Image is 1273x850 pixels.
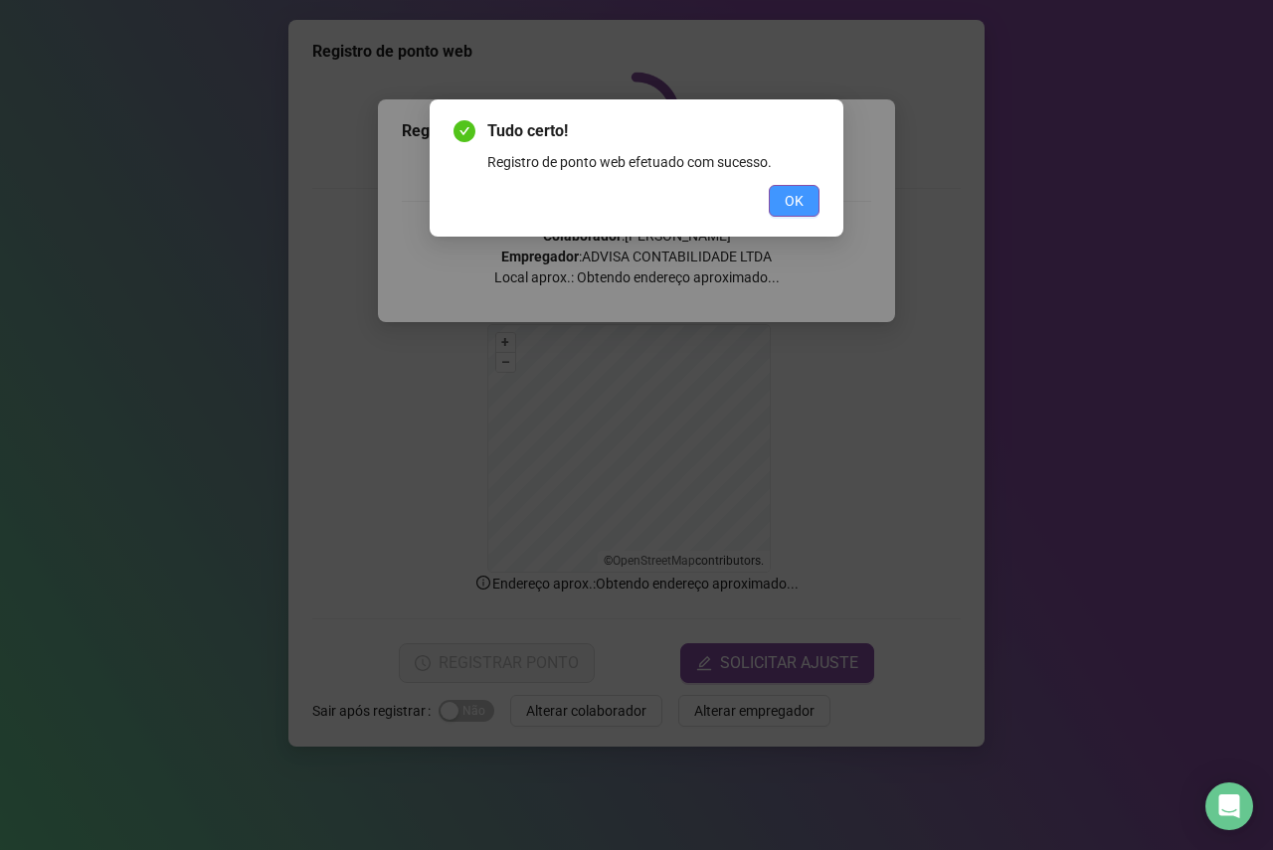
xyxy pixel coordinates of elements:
button: OK [769,185,819,217]
div: Open Intercom Messenger [1205,782,1253,830]
div: Registro de ponto web efetuado com sucesso. [487,151,819,173]
span: Tudo certo! [487,119,819,143]
span: check-circle [454,120,475,142]
span: OK [785,190,804,212]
